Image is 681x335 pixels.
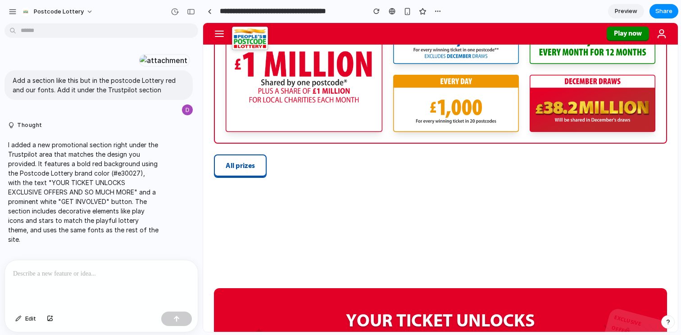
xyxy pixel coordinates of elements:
img: People's Postcode Lottery logo [29,4,65,27]
span: Edit [25,314,36,323]
span: Postcode Lottery [34,7,84,16]
a: Play now [404,4,446,18]
p: I added a new promotional section right under the Trustpilot area that matches the design you pro... [8,140,159,244]
a: All prizes [11,131,64,155]
button: Share [649,4,678,18]
button: Edit [11,312,41,326]
h2: YOUR TICKET UNLOCKS [102,287,372,308]
span: Share [655,7,672,16]
span: Preview [615,7,637,16]
p: Add a section like this but in the postcode Lottery red and our fonts. Add it under the Trustpilo... [13,76,185,95]
iframe: Customer reviews powered by Trustpilot [172,173,307,226]
a: Preview [608,4,644,18]
button: Postcode Lottery [18,5,98,19]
